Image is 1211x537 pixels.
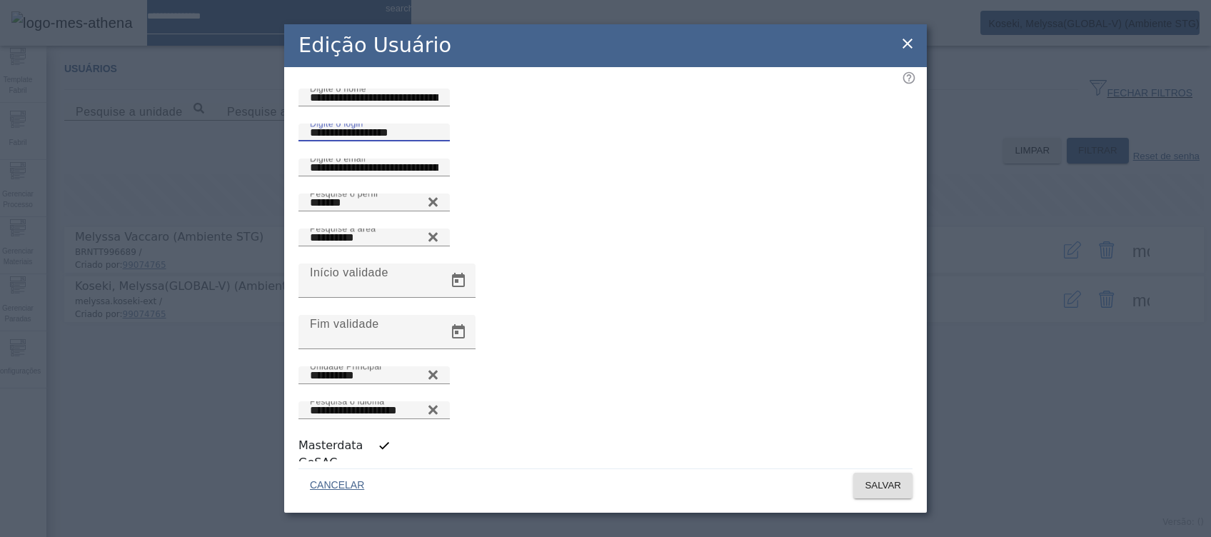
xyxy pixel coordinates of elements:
[310,361,381,371] mat-label: Unidade Principal
[310,194,438,211] input: Number
[441,315,476,349] button: Open calendar
[310,229,438,246] input: Number
[298,437,366,454] label: Masterdata
[441,264,476,298] button: Open calendar
[310,119,363,128] mat-label: Digite o login
[310,396,384,406] mat-label: Pesquisa o idioma
[310,318,379,330] mat-label: Fim validade
[310,154,366,163] mat-label: Digite o email
[310,189,378,198] mat-label: Pesquise o perfil
[853,473,913,498] button: SALVAR
[310,402,438,419] input: Number
[310,478,364,493] span: CANCELAR
[298,30,451,61] h2: Edição Usuário
[865,478,901,493] span: SALVAR
[298,473,376,498] button: CANCELAR
[310,367,438,384] input: Number
[310,84,366,93] mat-label: Digite o nome
[298,454,341,471] label: GeSAC
[310,224,376,233] mat-label: Pesquise a área
[310,266,388,278] mat-label: Início validade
